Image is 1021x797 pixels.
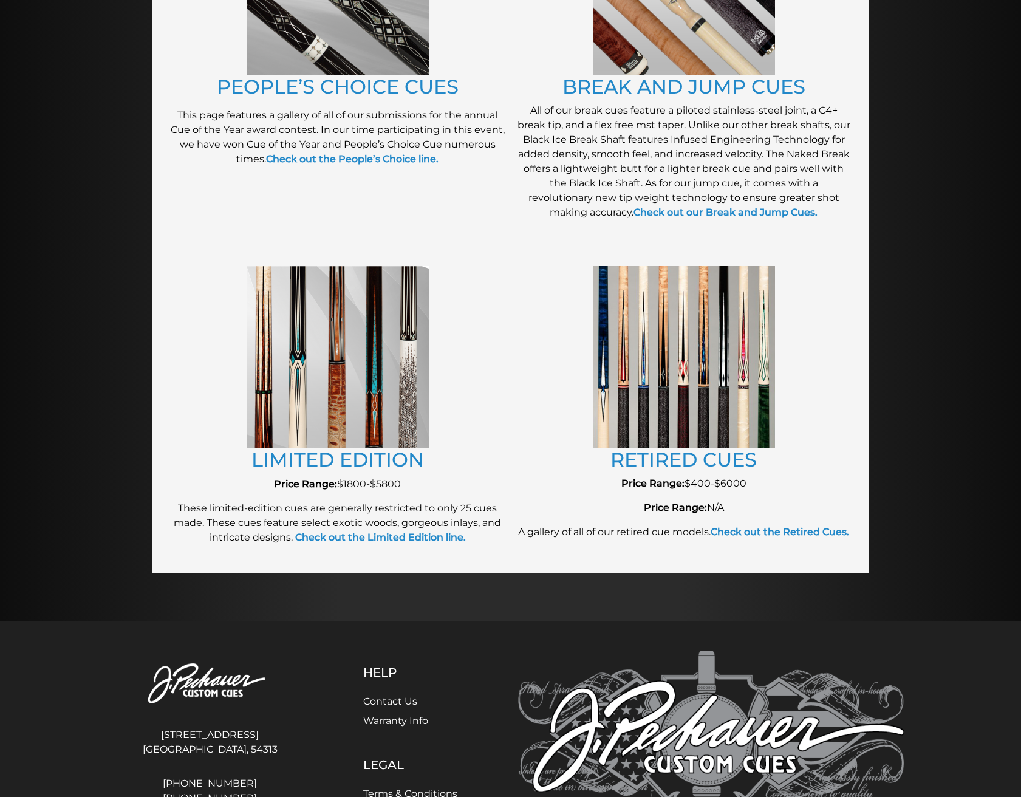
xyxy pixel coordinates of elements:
strong: Price Range: [644,502,707,513]
a: Check out the Limited Edition line. [293,532,466,543]
p: This page features a gallery of all of our submissions for the annual Cue of the Year award conte... [171,108,505,166]
img: Pechauer Custom Cues [117,651,303,718]
strong: Check out the Limited Edition line. [295,532,466,543]
p: A gallery of all of our retired cue models. [517,525,851,539]
address: [STREET_ADDRESS] [GEOGRAPHIC_DATA], 54313 [117,723,303,762]
p: N/A [517,501,851,515]
p: These limited-edition cues are generally restricted to only 25 cues made. These cues feature sele... [171,501,505,545]
a: Check out the People’s Choice line. [266,153,439,165]
h5: Help [363,665,457,680]
a: Contact Us [363,696,417,707]
strong: Price Range: [274,478,337,490]
h5: Legal [363,758,457,772]
strong: Price Range: [621,477,685,489]
a: LIMITED EDITION [251,448,424,471]
a: Check out our Break and Jump Cues. [633,207,818,218]
a: Check out the Retired Cues. [711,526,849,538]
a: Warranty Info [363,715,428,727]
p: $400-$6000 [517,476,851,491]
p: All of our break cues feature a piloted stainless-steel joint, a C4+ break tip, and a flex free m... [517,103,851,220]
p: $1800-$5800 [171,477,505,491]
a: PEOPLE’S CHOICE CUES [217,75,459,98]
a: RETIRED CUES [610,448,757,471]
a: [PHONE_NUMBER] [117,776,303,791]
a: BREAK AND JUMP CUES [562,75,805,98]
